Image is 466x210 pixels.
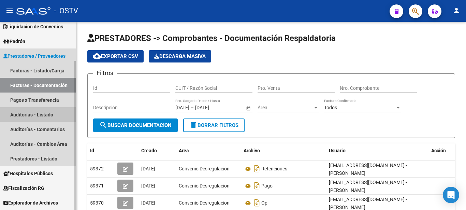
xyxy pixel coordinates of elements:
[90,200,104,206] span: 59370
[3,52,65,60] span: Prestadores / Proveedores
[329,180,407,193] span: [EMAIL_ADDRESS][DOMAIN_NAME] - [PERSON_NAME]
[326,143,428,158] datatable-header-cell: Usuario
[241,143,326,158] datatable-header-cell: Archivo
[99,121,107,129] mat-icon: search
[179,166,230,171] span: Convenio Desregulacion
[245,104,252,112] button: Open calendar
[87,50,144,62] button: Exportar CSV
[252,180,261,191] i: Descargar documento
[179,183,230,188] span: Convenio Desregulacion
[54,3,78,18] span: - OSTV
[452,6,461,15] mat-icon: person
[93,118,178,132] button: Buscar Documentacion
[329,197,407,210] span: [EMAIL_ADDRESS][DOMAIN_NAME] - [PERSON_NAME]
[189,122,238,128] span: Borrar Filtros
[179,200,230,206] span: Convenio Desregulacion
[90,166,104,171] span: 59372
[195,105,229,111] input: Fecha fin
[93,68,117,78] h3: Filtros
[149,50,211,62] button: Descarga Masiva
[87,33,336,43] span: PRESTADORES -> Comprobantes - Documentación Respaldatoria
[324,105,337,110] span: Todos
[244,148,260,153] span: Archivo
[261,183,273,189] span: Pago
[90,148,94,153] span: Id
[139,143,176,158] datatable-header-cell: Creado
[191,105,194,111] span: –
[141,200,155,206] span: [DATE]
[252,163,261,174] i: Descargar documento
[3,38,25,45] span: Padrón
[428,143,463,158] datatable-header-cell: Acción
[252,197,261,208] i: Descargar documento
[329,163,407,176] span: [EMAIL_ADDRESS][DOMAIN_NAME] - [PERSON_NAME]
[261,166,287,172] span: Retenciones
[176,143,241,158] datatable-header-cell: Area
[3,170,53,177] span: Hospitales Públicos
[175,105,189,111] input: Fecha inicio
[141,183,155,188] span: [DATE]
[149,50,211,62] app-download-masive: Descarga masiva de comprobantes (adjuntos)
[141,148,157,153] span: Creado
[141,166,155,171] span: [DATE]
[329,148,346,153] span: Usuario
[90,183,104,188] span: 59371
[443,187,459,203] div: Open Intercom Messenger
[154,53,206,59] span: Descarga Masiva
[258,105,313,111] span: Área
[3,199,58,207] span: Explorador de Archivos
[3,23,63,30] span: Liquidación de Convenios
[431,148,446,153] span: Acción
[183,118,245,132] button: Borrar Filtros
[261,200,267,206] span: Op
[93,53,138,59] span: Exportar CSV
[93,52,101,60] mat-icon: cloud_download
[87,143,115,158] datatable-header-cell: Id
[3,184,44,192] span: Fiscalización RG
[189,121,198,129] mat-icon: delete
[5,6,14,15] mat-icon: menu
[99,122,172,128] span: Buscar Documentacion
[179,148,189,153] span: Area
